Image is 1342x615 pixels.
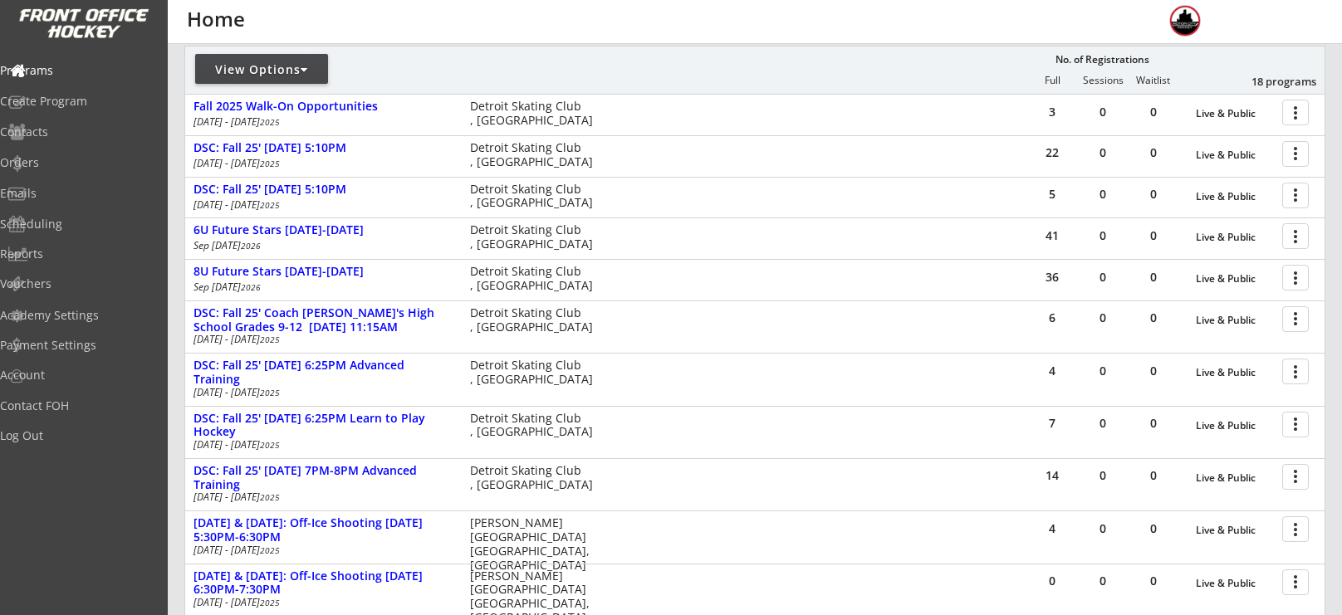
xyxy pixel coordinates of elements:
div: 6 [1027,312,1077,324]
div: 36 [1027,271,1077,283]
div: Live & Public [1196,578,1274,589]
div: 0 [1027,575,1077,587]
div: DSC: Fall 25' [DATE] 5:10PM [193,141,453,155]
div: [DATE] - [DATE] [193,334,448,344]
div: Live & Public [1196,525,1274,536]
div: 0 [1078,470,1128,481]
div: Detroit Skating Club , [GEOGRAPHIC_DATA] [470,359,600,387]
div: 0 [1078,365,1128,377]
div: Sessions [1078,75,1128,86]
div: 0 [1078,312,1128,324]
div: 0 [1129,271,1178,283]
div: 5 [1027,188,1077,200]
div: [DATE] - [DATE] [193,545,448,555]
button: more_vert [1282,183,1309,208]
div: No. of Registrations [1051,54,1153,66]
div: Live & Public [1196,149,1274,161]
div: 0 [1078,271,1128,283]
div: [DATE] & [DATE]: Off-Ice Shooting [DATE] 6:30PM-7:30PM [193,569,453,598]
div: Live & Public [1196,108,1274,120]
em: 2025 [260,439,280,451]
button: more_vert [1282,569,1309,595]
div: 6U Future Stars [DATE]-[DATE] [193,223,453,237]
em: 2025 [260,158,280,169]
div: Detroit Skating Club , [GEOGRAPHIC_DATA] [470,141,600,169]
div: Fall 2025 Walk-On Opportunities [193,100,453,114]
div: [DATE] - [DATE] [193,492,448,502]
div: Sep [DATE] [193,282,448,292]
div: 0 [1129,417,1178,429]
em: 2025 [260,491,280,503]
button: more_vert [1282,141,1309,167]
div: Live & Public [1196,420,1274,432]
em: 2025 [260,116,280,128]
div: DSC: Fall 25' [DATE] 6:25PM Learn to Play Hockey [193,412,453,440]
div: [DATE] - [DATE] [193,440,448,450]
div: 0 [1078,575,1128,587]
div: Detroit Skating Club , [GEOGRAPHIC_DATA] [470,265,600,293]
div: 18 programs [1230,74,1316,89]
div: 0 [1129,147,1178,159]
div: [DATE] - [DATE] [193,200,448,210]
div: Waitlist [1128,75,1178,86]
em: 2025 [260,334,280,345]
button: more_vert [1282,265,1309,290]
div: Live & Public [1196,273,1274,285]
button: more_vert [1282,412,1309,437]
div: DSC: Fall 25' [DATE] 6:25PM Advanced Training [193,359,453,387]
div: Live & Public [1196,315,1274,326]
button: more_vert [1282,464,1309,490]
em: 2026 [241,240,261,251]
div: 7 [1027,417,1077,429]
div: DSC: Fall 25' [DATE] 7PM-8PM Advanced Training [193,464,453,492]
div: 0 [1078,106,1128,118]
div: Live & Public [1196,472,1274,484]
div: 0 [1129,523,1178,534]
div: 0 [1129,106,1178,118]
button: more_vert [1282,100,1309,125]
div: Live & Public [1196,191,1274,203]
div: Detroit Skating Club , [GEOGRAPHIC_DATA] [470,464,600,492]
div: 0 [1078,417,1128,429]
div: DSC: Fall 25' [DATE] 5:10PM [193,183,453,197]
div: 0 [1129,188,1178,200]
div: View Options [195,61,328,78]
div: 14 [1027,470,1077,481]
div: 0 [1078,188,1128,200]
div: 0 [1129,575,1178,587]
div: Detroit Skating Club , [GEOGRAPHIC_DATA] [470,100,600,128]
div: 0 [1129,230,1178,242]
div: 8U Future Stars [DATE]-[DATE] [193,265,453,279]
button: more_vert [1282,516,1309,542]
button: more_vert [1282,359,1309,384]
div: 0 [1078,147,1128,159]
div: 0 [1078,523,1128,534]
div: 0 [1129,470,1178,481]
div: [DATE] - [DATE] [193,598,448,608]
em: 2026 [241,281,261,293]
div: Full [1027,75,1077,86]
div: [DATE] - [DATE] [193,388,448,398]
button: more_vert [1282,223,1309,249]
div: [PERSON_NAME][GEOGRAPHIC_DATA] [GEOGRAPHIC_DATA], [GEOGRAPHIC_DATA] [470,516,600,572]
button: more_vert [1282,306,1309,332]
em: 2025 [260,544,280,556]
div: Live & Public [1196,367,1274,378]
div: Detroit Skating Club , [GEOGRAPHIC_DATA] [470,412,600,440]
div: Detroit Skating Club , [GEOGRAPHIC_DATA] [470,223,600,251]
div: [DATE] & [DATE]: Off-Ice Shooting [DATE] 5:30PM-6:30PM [193,516,453,544]
em: 2025 [260,387,280,398]
em: 2025 [260,597,280,608]
div: Live & Public [1196,232,1274,243]
div: [DATE] - [DATE] [193,117,448,127]
div: Detroit Skating Club , [GEOGRAPHIC_DATA] [470,306,600,334]
div: 41 [1027,230,1077,242]
div: 4 [1027,365,1077,377]
div: 3 [1027,106,1077,118]
div: [DATE] - [DATE] [193,159,448,168]
div: 0 [1129,365,1178,377]
em: 2025 [260,199,280,211]
div: Sep [DATE] [193,241,448,251]
div: Detroit Skating Club , [GEOGRAPHIC_DATA] [470,183,600,211]
div: DSC: Fall 25' Coach [PERSON_NAME]'s High School Grades 9-12 [DATE] 11:15AM [193,306,453,334]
